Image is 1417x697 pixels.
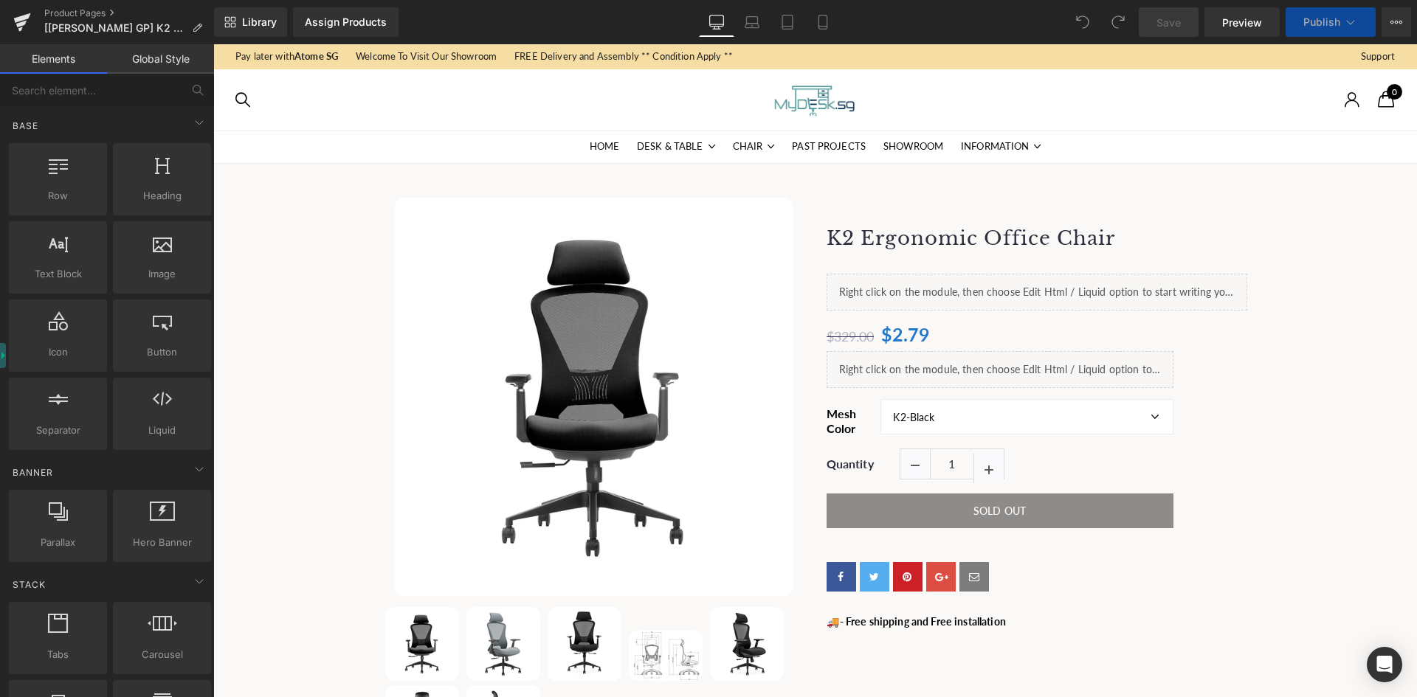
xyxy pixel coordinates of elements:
[81,6,125,18] strong: Atome SG
[117,647,207,662] span: Carousel
[1286,7,1376,37] button: Publish
[242,15,277,29] span: Library
[547,34,658,77] img: My Desk Logo
[117,344,207,360] span: Button
[1382,7,1411,37] button: More
[13,188,103,204] span: Row
[44,22,186,34] span: [[PERSON_NAME] GP] K2 Product
[11,119,40,133] span: Base
[172,563,246,637] img: K2 Ergonomic Office Chair
[13,266,103,282] span: Text Block
[44,7,214,19] a: Product Pages
[117,535,207,550] span: Hero Banner
[13,535,103,550] span: Parallax
[182,153,580,552] img: K2 Ergonomic Office Chair
[1303,16,1340,28] span: Publish
[1156,15,1181,30] span: Save
[1367,647,1402,682] div: Open Intercom Messenger
[117,423,207,438] span: Liquid
[424,86,502,119] a: DESK & TABLE
[520,86,562,119] a: CHAIR
[11,578,47,592] span: Stack
[11,465,55,479] span: Banner
[1068,7,1097,37] button: Undo
[416,586,489,637] img: K2 Ergonomic Office Chair
[13,344,103,360] span: Icon
[1165,39,1182,72] a: Winkelwagen
[107,44,214,74] a: Global Style
[376,86,407,119] a: HOME
[613,362,668,397] label: Mesh Color
[613,183,902,206] a: K2 Ergonomic Office Chair
[214,7,287,37] a: New Library
[22,39,37,72] a: search
[770,7,805,37] a: Tablet
[117,266,207,282] span: Image
[1131,39,1147,72] a: Sign in
[305,16,387,28] div: Assign Products
[1103,7,1133,37] button: Redo
[22,4,125,21] span: Pay later with
[748,86,827,119] a: INFORMATION
[253,563,327,637] img: K2 Ergonomic Office Chair
[334,563,408,637] img: K2 Ergonomic Office Chair
[670,86,730,119] a: SHOWROOM
[1148,4,1182,21] a: Support
[805,7,841,37] a: Mobile
[1222,15,1262,30] span: Preview
[734,7,770,37] a: Laptop
[760,460,813,473] span: Sold Out
[13,423,103,438] span: Separator
[22,86,1182,119] nav: Menu
[13,647,103,662] span: Tabs
[142,4,283,21] span: Welcome To Visit Our Showroom
[613,284,661,300] span: $329.00
[613,449,960,484] button: Sold Out
[699,7,734,37] a: Desktop
[301,4,520,21] span: FREE Delivery and Assembly ** Condition Apply **
[497,563,570,637] img: K2 Ergonomic Office Chair
[117,188,207,204] span: Heading
[613,569,1034,586] p: 🚚
[1173,40,1189,55] span: 0
[1204,7,1280,37] a: Preview
[668,274,717,307] span: $2.79
[613,412,687,426] label: Quantity
[627,571,793,583] b: - Free shipping and Free installation
[579,86,652,119] a: PAST PROJECTS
